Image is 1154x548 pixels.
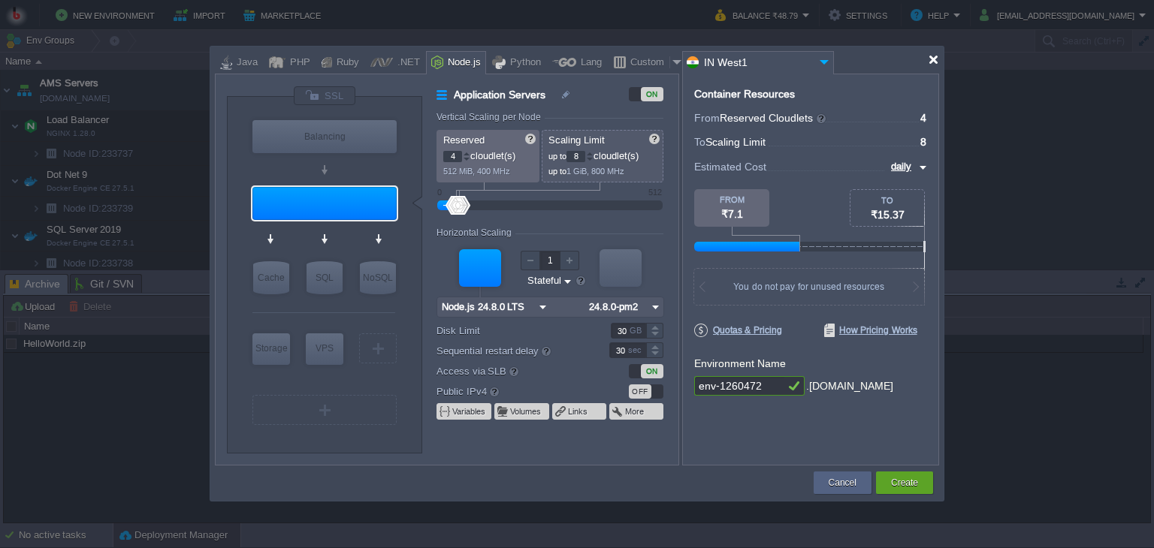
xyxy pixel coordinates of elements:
div: .[DOMAIN_NAME] [806,376,893,396]
label: Access via SLB [437,363,589,379]
button: Volumes [510,405,542,417]
button: More [625,405,645,417]
span: To [694,136,705,148]
div: Vertical Scaling per Node [437,112,545,122]
div: FROM [694,195,769,204]
button: Variables [452,405,487,417]
p: cloudlet(s) [548,146,658,162]
div: Python [506,52,541,74]
span: Scaling Limit [548,134,605,146]
div: SQL Databases [307,261,343,294]
span: 8 [920,136,926,148]
div: 0 [437,188,442,197]
span: ₹7.1 [721,208,743,220]
div: NoSQL Databases [360,261,396,294]
div: TO [850,196,924,205]
div: Ruby [332,52,359,74]
div: OFF [629,384,651,399]
div: GB [630,324,645,338]
div: Load Balancer [252,120,397,153]
button: Create [891,475,918,490]
span: Scaling Limit [705,136,766,148]
div: Java [232,52,258,74]
label: Disk Limit [437,323,589,339]
label: Environment Name [694,357,786,369]
span: Reserved Cloudlets [720,112,827,124]
span: 1 GiB, 800 MHz [566,167,624,176]
div: 512 [648,188,662,197]
div: Storage Containers [252,333,290,365]
div: .NET [393,52,420,74]
span: From [694,112,720,124]
div: Storage [252,333,290,363]
div: Horizontal Scaling [437,227,515,238]
div: Create New Layer [252,395,397,425]
div: Balancing [252,120,397,153]
div: PHP [285,52,310,74]
span: Estimated Cost [694,158,766,175]
span: up to [548,167,566,176]
button: Links [568,405,589,417]
span: Quotas & Pricing [694,324,782,337]
span: ₹15.37 [871,209,905,221]
div: sec [628,343,645,357]
label: Public IPv4 [437,383,589,399]
span: 512 MiB, 400 MHz [443,167,510,176]
span: up to [548,152,566,161]
div: Create New Layer [359,333,397,363]
div: ON [641,364,663,378]
span: Reserved [443,134,485,146]
div: Node.js [443,52,481,74]
button: Cancel [829,475,856,490]
div: Container Resources [694,89,795,100]
div: NoSQL [360,261,396,294]
span: 4 [920,112,926,124]
div: Custom [626,52,669,74]
span: How Pricing Works [824,324,917,337]
div: Elastic VPS [306,333,343,365]
div: VPS [306,333,343,363]
div: Cache [253,261,289,294]
label: Sequential restart delay [437,342,589,359]
div: ON [641,87,663,101]
p: cloudlet(s) [443,146,534,162]
div: SQL [307,261,343,294]
div: Lang [576,52,602,74]
div: Application Servers [252,187,397,220]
